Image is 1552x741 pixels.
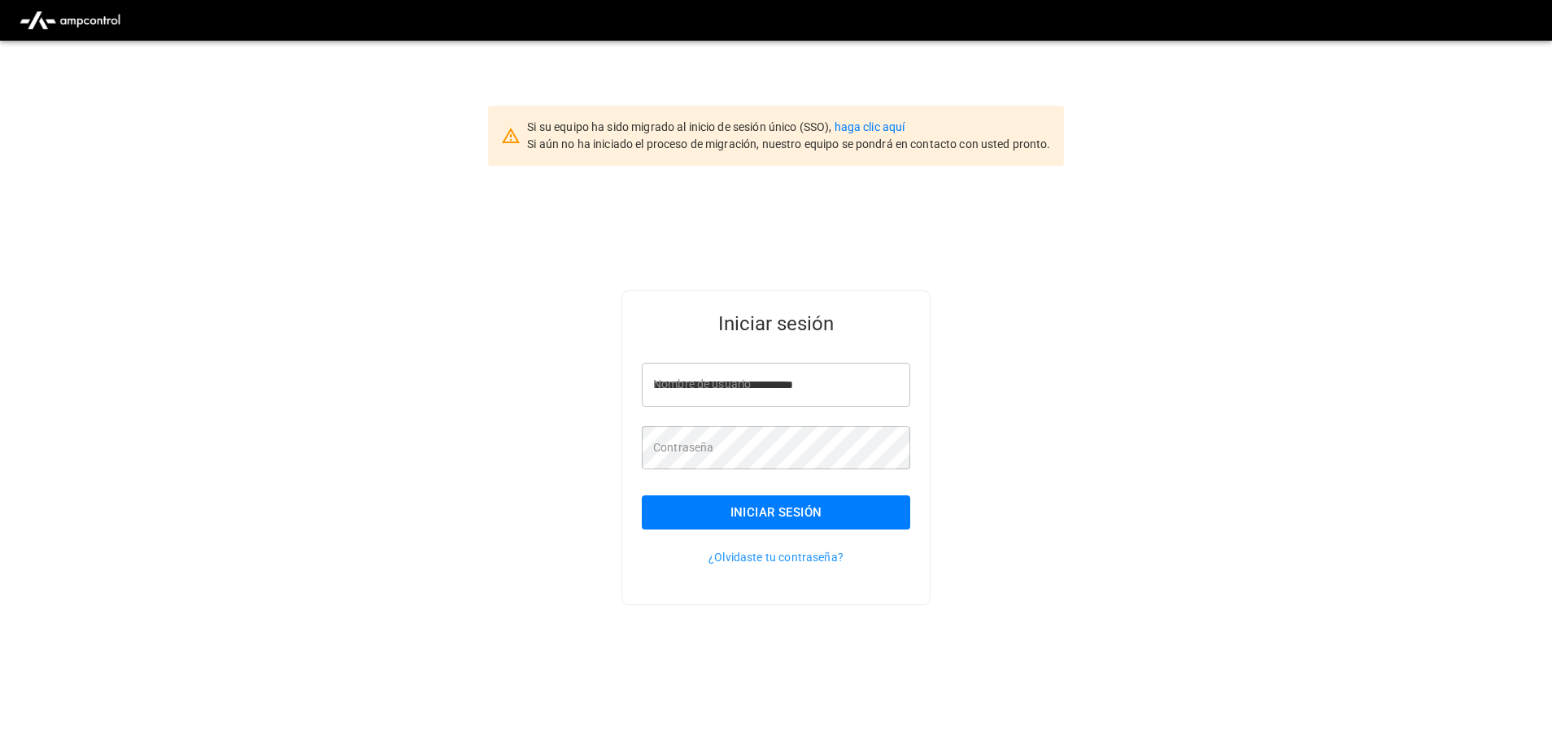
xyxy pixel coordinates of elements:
a: haga clic aquí [835,120,905,133]
span: Si aún no ha iniciado el proceso de migración, nuestro equipo se pondrá en contacto con usted pro... [527,137,1050,150]
img: ampcontrol.io logo [13,5,127,36]
button: Iniciar sesión [642,495,910,530]
p: ¿Olvidaste tu contraseña? [642,549,910,565]
h5: Iniciar sesión [642,311,910,337]
span: Si su equipo ha sido migrado al inicio de sesión único (SSO), [527,120,834,133]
